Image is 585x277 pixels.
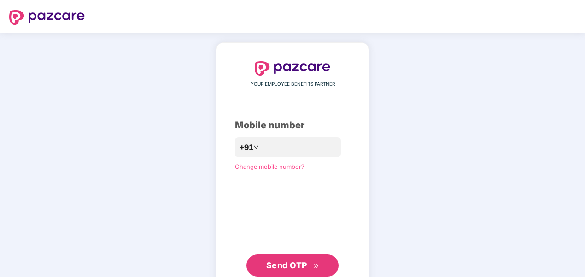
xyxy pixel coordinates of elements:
span: Send OTP [266,260,307,270]
div: Mobile number [235,118,350,133]
a: Change mobile number? [235,163,304,170]
img: logo [255,61,330,76]
span: down [253,144,259,150]
span: double-right [313,263,319,269]
img: logo [9,10,85,25]
span: YOUR EMPLOYEE BENEFITS PARTNER [251,81,335,88]
span: +91 [240,142,253,153]
button: Send OTPdouble-right [246,254,339,277]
